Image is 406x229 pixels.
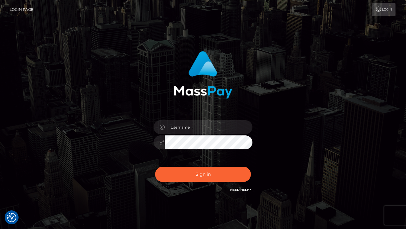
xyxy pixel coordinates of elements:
[165,120,252,134] input: Username...
[7,213,16,222] img: Revisit consent button
[174,51,232,99] img: MassPay Login
[155,167,251,182] button: Sign in
[7,213,16,222] button: Consent Preferences
[10,3,33,16] a: Login Page
[372,3,395,16] a: Login
[230,188,251,192] a: Need Help?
